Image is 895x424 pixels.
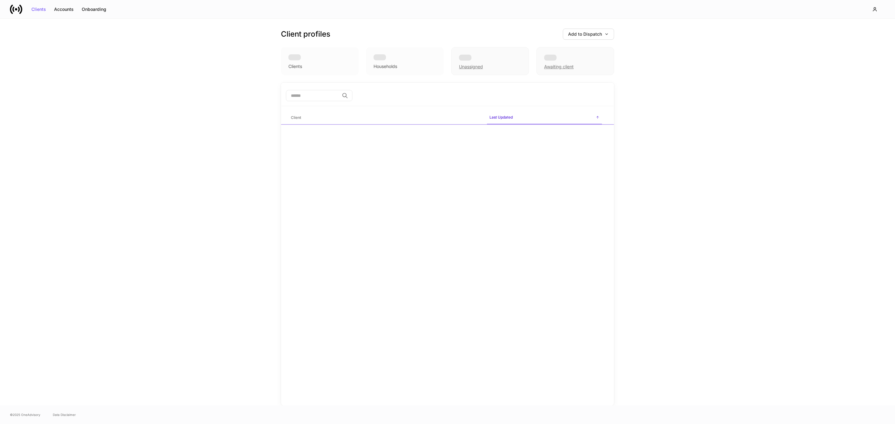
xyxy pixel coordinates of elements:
div: Add to Dispatch [568,32,609,36]
h6: Last Updated [489,114,513,120]
a: Data Disclaimer [53,412,76,417]
span: Client [288,111,482,124]
h3: Client profiles [281,29,330,39]
span: © 2025 OneAdvisory [10,412,40,417]
div: Awaiting client [536,47,614,75]
div: Clients [288,63,302,70]
button: Clients [27,4,50,14]
span: Last Updated [487,111,602,124]
div: Onboarding [82,7,106,11]
button: Accounts [50,4,78,14]
button: Onboarding [78,4,110,14]
div: Unassigned [451,47,529,75]
div: Awaiting client [544,64,574,70]
div: Unassigned [459,64,483,70]
div: Accounts [54,7,74,11]
h6: Client [291,115,301,120]
div: Households [374,63,397,70]
button: Add to Dispatch [563,29,614,40]
div: Clients [31,7,46,11]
